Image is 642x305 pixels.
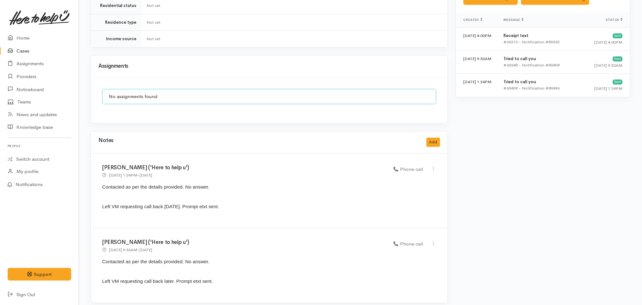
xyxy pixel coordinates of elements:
span: Contacted as per the details provided. No answer. [102,259,209,264]
h3: [PERSON_NAME] ('Here to help u') [102,165,386,171]
div: Sent [613,33,623,38]
span: Contacted as per the details provided. No answer. [102,184,209,190]
span: Left VM requesting call back [DATE]. Prompt etxt sent. [102,204,219,209]
td: Income source [91,31,141,47]
h3: Notes [98,138,114,147]
time: [DATE] [140,172,152,178]
span: Message [504,18,524,22]
div: Sent [613,56,623,61]
button: Support [8,268,71,281]
span: Created [464,18,483,22]
td: [DATE] 4:00PM [456,28,499,51]
span: Status [606,18,623,22]
td: [DATE] 1:24PM [456,74,499,97]
td: [DATE] 9:53AM [456,51,499,74]
button: Add [427,138,440,147]
div: [DATE] 9:53AM [585,62,623,69]
td: Residence type [91,14,141,31]
div: Phone call [394,166,423,173]
span: Not set [146,20,160,25]
h6: Profile [8,142,71,150]
b: Tried to call you [504,79,536,84]
div: No assignments found [102,89,436,104]
div: #60313 - Notification:#80352 [504,39,575,45]
div: Phone call [394,240,423,248]
div: #60409 - Notification:#80496 [504,85,575,91]
b: Receipt text [504,33,529,38]
div: [DATE] 4:00PM [585,39,623,46]
span: Not set [146,36,160,41]
div: Sent [613,79,623,84]
span: Not set [146,3,160,8]
time: [DATE] 9:53AM [109,247,137,252]
div: [DATE] 1:24PM [585,85,623,92]
div: #60348 - Notification:#80409 [504,62,575,68]
h3: Assignments [98,63,440,69]
div: - [102,172,152,178]
time: [DATE] 1:24PM [109,172,137,178]
b: Tried to call you [504,56,536,61]
time: [DATE] [140,247,152,252]
span: Left VM requesting call back later. Prompt etxt sent. [102,278,213,284]
div: - [102,246,152,253]
h3: [PERSON_NAME] ('Here to help u') [102,240,386,246]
